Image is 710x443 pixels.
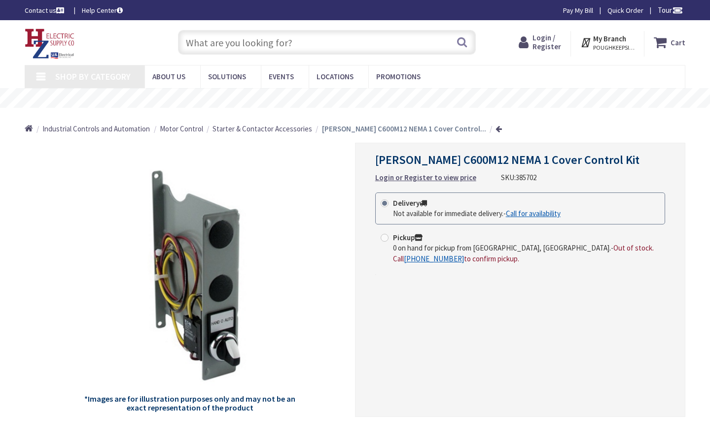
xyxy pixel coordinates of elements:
input: What are you looking for? [178,30,476,55]
span: Shop By Category [55,71,131,82]
div: My Branch POUGHKEEPSIE, [GEOGRAPHIC_DATA] [580,33,635,51]
a: Contact us [25,5,66,15]
span: Events [269,72,294,81]
a: Login / Register [519,33,561,51]
a: Quick Order [607,5,643,15]
span: 385702 [516,173,536,182]
span: POUGHKEEPSIE, [GEOGRAPHIC_DATA] [593,44,635,52]
strong: My Branch [593,34,626,43]
span: [PERSON_NAME] C600M12 NEMA 1 Cover Control Kit [375,152,639,167]
span: Not available for immediate delivery. [393,209,503,218]
span: Tour [658,5,683,15]
strong: Delivery [393,198,427,208]
span: Solutions [208,72,246,81]
img: HZ Electric Supply [25,29,75,59]
a: Call for availability [506,208,561,219]
a: Login or Register to view price [375,172,476,183]
a: [PHONE_NUMBER] [404,253,464,264]
a: Industrial Controls and Automation [42,124,150,134]
a: Cart [654,33,685,51]
a: Pay My Bill [563,5,593,15]
div: - [393,208,561,219]
strong: Cart [671,33,685,51]
a: Help Center [82,5,123,15]
img: Eaton C600M12 NEMA 1 Cover Control Kit [77,162,302,387]
strong: Login or Register to view price [375,173,476,182]
span: About Us [152,72,185,81]
rs-layer: Free Same Day Pickup at 8 Locations [276,93,451,104]
span: 0 on hand for pickup from [GEOGRAPHIC_DATA], [GEOGRAPHIC_DATA]. [393,243,611,253]
strong: Pickup [393,233,423,242]
span: Out of stock. Call to confirm pickup. [393,243,654,263]
a: Motor Control [160,124,203,134]
span: Locations [317,72,354,81]
div: - [393,243,660,264]
strong: [PERSON_NAME] C600M12 NEMA 1 Cover Control... [322,124,486,133]
h5: *Images are for illustration purposes only and may not be an exact representation of the product [77,395,302,412]
div: SKU: [501,172,536,183]
span: Login / Register [532,33,561,51]
span: Promotions [376,72,421,81]
a: Starter & Contactor Accessories [213,124,312,134]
